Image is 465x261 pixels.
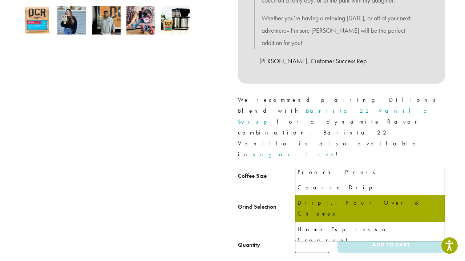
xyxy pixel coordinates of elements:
p: We recommend pairing Dillons Blend with for a dynamite flavor combination. Barista 22 Vanilla is ... [238,95,445,160]
p: Whether you’re having a relaxing [DATE], or off at your next adventure- I’m sure [PERSON_NAME] wi... [262,12,421,49]
img: Dillons - Image 3 [92,6,121,35]
div: Coarse Drip [298,182,442,193]
label: Coffee Size [238,171,295,181]
div: Drip, Pour Over & Chemex [298,197,442,219]
img: David Morris picks Dillons for 2021 [126,6,155,35]
div: French Press [298,167,442,178]
p: – [PERSON_NAME], Customer Success Rep [254,55,429,67]
label: Grind Selection [238,202,295,212]
input: Product quantity [295,237,329,253]
img: Dillons [23,6,52,35]
img: Dillons - Image 5 [161,6,190,35]
img: Dillons - Image 2 [57,6,86,35]
a: Barista 22 Vanilla Syrup [238,107,433,125]
button: Add to cart [337,237,445,253]
a: sugar-free [253,150,336,158]
div: Quantity [238,241,260,249]
div: Home Espresso (coarse) [298,224,442,246]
